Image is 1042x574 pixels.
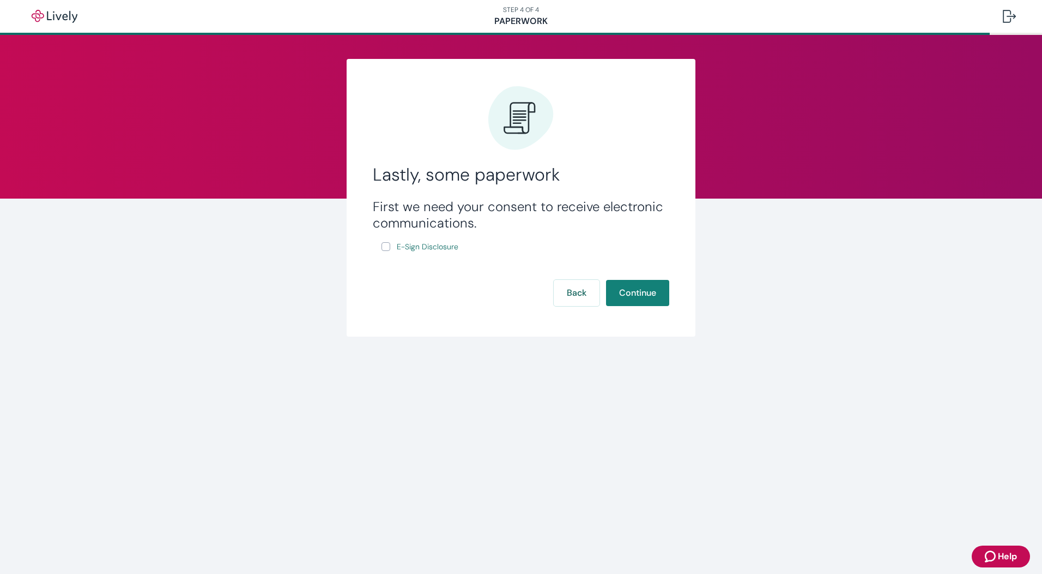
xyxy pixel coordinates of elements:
button: Continue [606,280,669,306]
img: Lively [24,10,85,23]
button: Log out [994,3,1025,29]
span: Help [998,550,1017,563]
span: E-Sign Disclosure [397,241,458,253]
button: Back [554,280,599,306]
a: e-sign disclosure document [395,240,461,254]
h3: First we need your consent to receive electronic communications. [373,199,669,231]
h2: Lastly, some paperwork [373,164,669,186]
svg: Zendesk support icon [985,550,998,563]
button: Zendesk support iconHelp [972,546,1030,567]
